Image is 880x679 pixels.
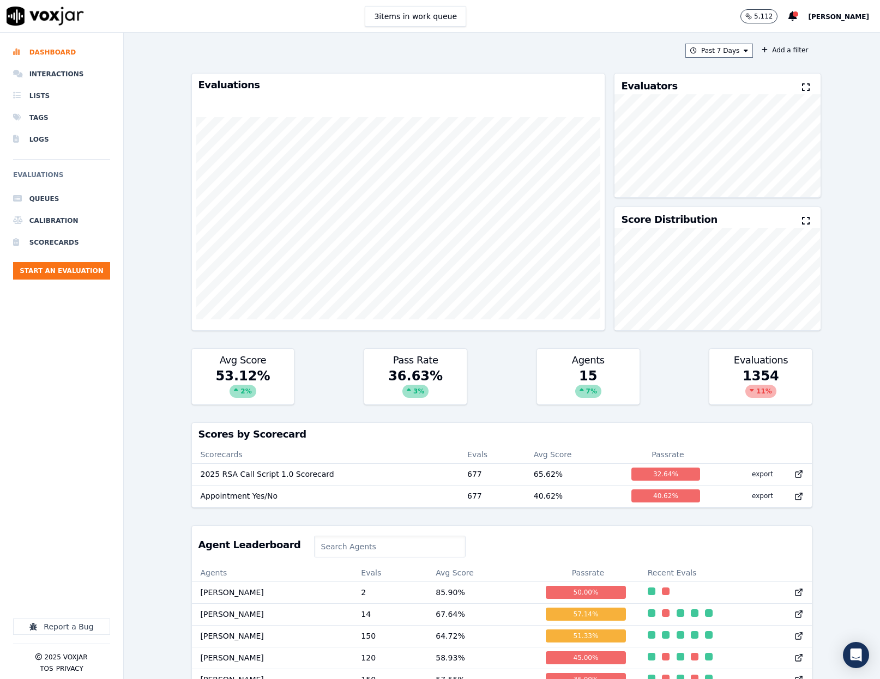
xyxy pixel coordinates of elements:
button: Past 7 Days [685,44,753,58]
a: Queues [13,188,110,210]
td: [PERSON_NAME] [192,625,353,647]
div: 32.64 % [631,468,700,481]
button: [PERSON_NAME] [808,10,880,23]
button: 5,112 [740,9,777,23]
button: Privacy [56,664,83,673]
button: 5,112 [740,9,788,23]
td: 64.72 % [427,625,537,647]
input: Search Agents [314,536,466,557]
p: 5,112 [754,12,773,21]
div: 53.12 % [192,367,294,404]
h3: Avg Score [198,355,288,365]
h6: Evaluations [13,168,110,188]
div: 57.14 % [546,608,625,621]
button: export [743,487,782,505]
a: Scorecards [13,232,110,253]
h3: Agents [544,355,633,365]
h3: Agent Leaderboard [198,540,301,550]
th: Passrate [537,564,638,581]
a: Calibration [13,210,110,232]
div: 11 % [745,385,776,398]
a: Tags [13,107,110,129]
td: 40.62 % [525,485,623,507]
a: Interactions [13,63,110,85]
div: 45.00 % [546,651,625,664]
td: [PERSON_NAME] [192,647,353,669]
div: Open Intercom Messenger [843,642,869,668]
h3: Score Distribution [621,215,717,225]
td: 65.62 % [525,463,623,485]
span: [PERSON_NAME] [808,13,869,21]
div: 51.33 % [546,629,625,642]
td: 67.64 % [427,603,537,625]
td: [PERSON_NAME] [192,581,353,603]
th: Scorecards [192,446,459,463]
button: 3items in work queue [365,6,466,27]
td: 58.93 % [427,647,537,669]
button: Report a Bug [13,619,110,635]
td: 2025 RSA Call Script 1.0 Scorecard [192,463,459,485]
a: Logs [13,129,110,150]
img: voxjar logo [7,7,84,26]
td: 14 [352,603,427,625]
a: Lists [13,85,110,107]
h3: Scores by Scorecard [198,429,806,439]
td: 2 [352,581,427,603]
h3: Pass Rate [371,355,460,365]
button: export [743,465,782,483]
h3: Evaluations [716,355,805,365]
button: Add a filter [757,44,812,57]
div: 3 % [402,385,429,398]
div: 7 % [575,385,601,398]
div: 15 [537,367,640,404]
td: 150 [352,625,427,647]
td: 677 [459,463,525,485]
div: 50.00 % [546,586,625,599]
th: Avg Score [525,446,623,463]
th: Passrate [623,446,713,463]
a: Dashboard [13,41,110,63]
div: 40.62 % [631,489,700,502]
th: Evals [352,564,427,581]
th: Avg Score [427,564,537,581]
td: 120 [352,647,427,669]
button: TOS [40,664,53,673]
th: Recent Evals [639,564,812,581]
td: [PERSON_NAME] [192,603,353,625]
h3: Evaluations [198,80,599,90]
button: Start an Evaluation [13,262,110,280]
th: Evals [459,446,525,463]
div: 36.63 % [364,367,467,404]
div: 1354 [709,367,812,404]
td: Appointment Yes/No [192,485,459,507]
td: 85.90 % [427,581,537,603]
p: 2025 Voxjar [44,653,87,662]
div: 2 % [230,385,256,398]
td: 677 [459,485,525,507]
th: Agents [192,564,353,581]
h3: Evaluators [621,81,677,91]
